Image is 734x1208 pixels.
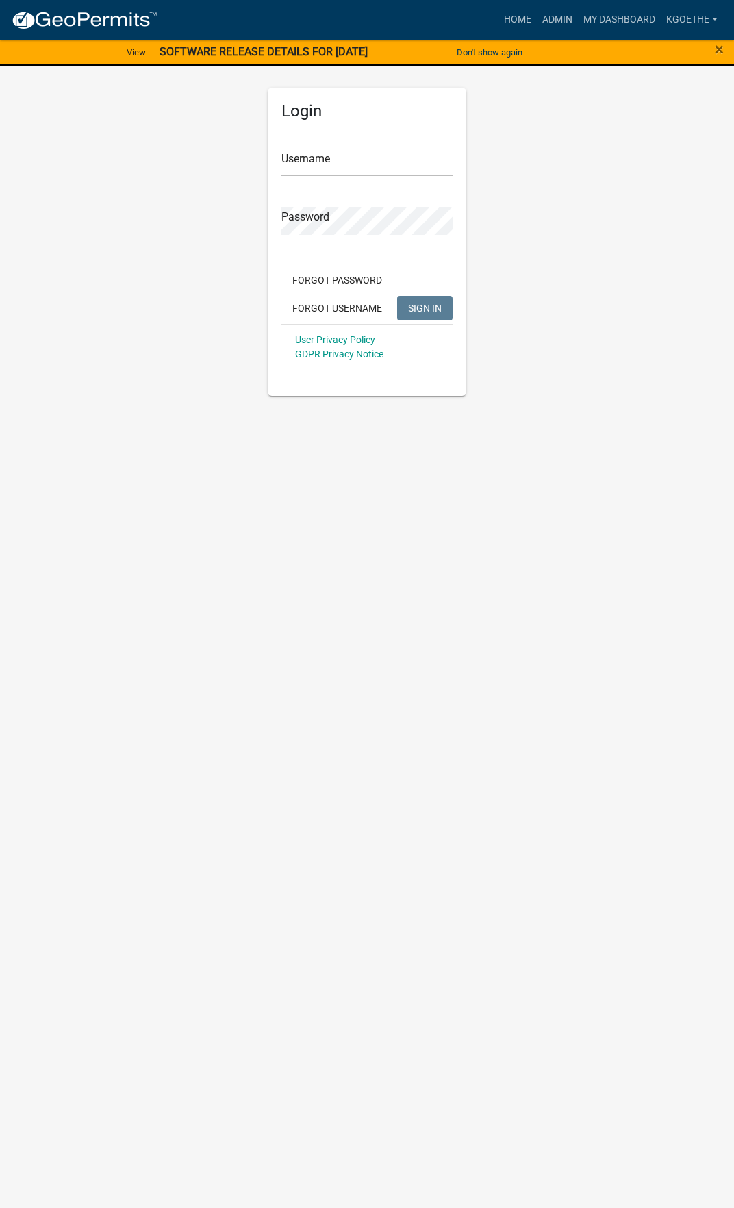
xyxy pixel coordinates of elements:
a: View [121,41,151,64]
button: Forgot Username [281,296,393,320]
span: SIGN IN [408,302,442,313]
button: Forgot Password [281,268,393,292]
a: kgoethe [661,7,723,33]
button: Close [715,41,724,58]
button: Don't show again [451,41,528,64]
strong: SOFTWARE RELEASE DETAILS FOR [DATE] [160,45,368,58]
a: My Dashboard [578,7,661,33]
span: × [715,40,724,59]
a: Home [498,7,537,33]
a: User Privacy Policy [295,334,375,345]
a: Admin [537,7,578,33]
a: GDPR Privacy Notice [295,349,383,360]
h5: Login [281,101,453,121]
button: SIGN IN [397,296,453,320]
